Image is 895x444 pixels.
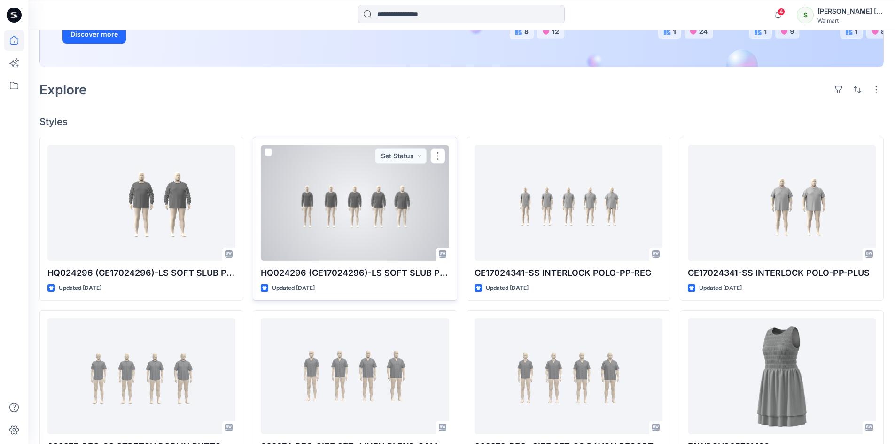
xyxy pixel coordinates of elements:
div: [PERSON_NAME] ​[PERSON_NAME] [817,6,883,17]
a: GE17024341-SS INTERLOCK POLO-PP-PLUS [688,145,876,261]
p: HQ024296 (GE17024296)-LS SOFT SLUB POCKET CREW-PLUS [47,266,235,280]
a: FAWDSH9057SM26 [688,318,876,434]
a: HQ024296 (GE17024296)-LS SOFT SLUB POCKET CREW-PLUS [47,145,235,261]
div: S​ [797,7,814,23]
a: 023373-REG_ SIZE SET-SS RAYON PESORT SHIRT-12-08-25 [475,318,662,434]
a: Discover more [62,25,274,44]
button: Discover more [62,25,126,44]
p: Updated [DATE] [486,283,529,293]
a: HQ024296 (GE17024296)-LS SOFT SLUB POCKET CREW-REG [261,145,449,261]
h2: Explore [39,82,87,97]
p: HQ024296 (GE17024296)-LS SOFT SLUB POCKET CREW-REG [261,266,449,280]
a: GE17024341-SS INTERLOCK POLO-PP-REG [475,145,662,261]
a: 023374-REG_SIZE SET- LINEN BLEND CAMP SHIRT (12-08-25) [261,318,449,434]
a: 023375-REG_SS STRETCH POPLIN BUTTON DOWN-20-08-25 [47,318,235,434]
p: Updated [DATE] [59,283,101,293]
h4: Styles [39,116,884,127]
p: GE17024341-SS INTERLOCK POLO-PP-REG [475,266,662,280]
p: GE17024341-SS INTERLOCK POLO-PP-PLUS [688,266,876,280]
span: 4 [778,8,785,16]
p: Updated [DATE] [272,283,315,293]
p: Updated [DATE] [699,283,742,293]
div: Walmart [817,17,883,24]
